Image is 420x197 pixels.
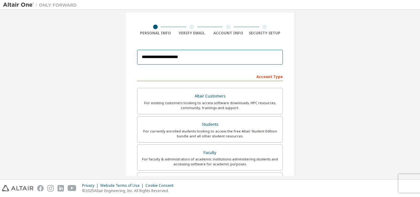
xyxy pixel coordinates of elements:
img: Altair One [3,2,80,8]
img: youtube.svg [68,185,77,191]
div: Account Info [210,31,247,36]
div: For currently enrolled students looking to access the free Altair Student Edition bundle and all ... [141,129,279,139]
div: Cookie Consent [145,183,177,188]
div: For existing customers looking to access software downloads, HPC resources, community, trainings ... [141,100,279,110]
img: facebook.svg [37,185,44,191]
p: © 2025 Altair Engineering, Inc. All Rights Reserved. [82,188,177,193]
img: linkedin.svg [57,185,64,191]
div: Privacy [82,183,100,188]
div: Faculty [141,148,279,157]
img: instagram.svg [47,185,54,191]
div: For faculty & administrators of academic institutions administering students and accessing softwa... [141,157,279,167]
div: Website Terms of Use [100,183,145,188]
div: Security Setup [247,31,283,36]
div: Altair Customers [141,92,279,100]
img: altair_logo.svg [2,185,34,191]
div: Personal Info [137,31,174,36]
div: Account Type [137,71,283,81]
div: Students [141,120,279,129]
div: Verify Email [174,31,210,36]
